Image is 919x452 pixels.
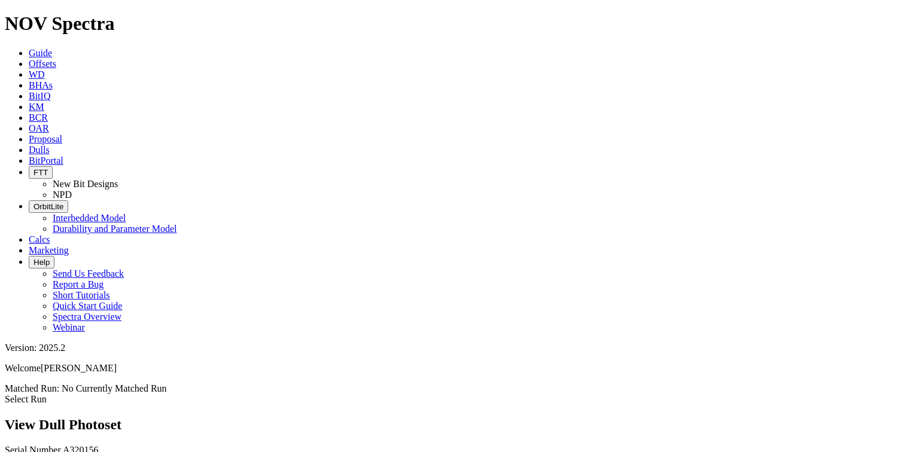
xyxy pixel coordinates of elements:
a: NPD [53,190,72,200]
span: OrbitLite [34,202,63,211]
a: Offsets [29,59,56,69]
a: Select Run [5,394,47,404]
a: Webinar [53,322,85,332]
h2: View Dull Photoset [5,417,914,433]
a: Durability and Parameter Model [53,224,177,234]
a: New Bit Designs [53,179,118,189]
h1: NOV Spectra [5,13,914,35]
div: Version: 2025.2 [5,343,914,353]
a: BHAs [29,80,53,90]
a: BCR [29,112,48,123]
a: Dulls [29,145,50,155]
a: BitPortal [29,155,63,166]
a: Spectra Overview [53,311,121,322]
p: Welcome [5,363,914,374]
a: KM [29,102,44,112]
span: Matched Run: [5,383,59,393]
button: OrbitLite [29,200,68,213]
button: Help [29,256,54,268]
a: Interbedded Model [53,213,126,223]
a: Guide [29,48,52,58]
span: Help [34,258,50,267]
span: No Currently Matched Run [62,383,167,393]
a: BitIQ [29,91,50,101]
span: [PERSON_NAME] [41,363,117,373]
a: Report a Bug [53,279,104,289]
button: FTT [29,166,53,179]
a: Short Tutorials [53,290,110,300]
a: Quick Start Guide [53,301,122,311]
a: Calcs [29,234,50,245]
span: FTT [34,168,48,177]
a: Proposal [29,134,62,144]
a: Send Us Feedback [53,268,124,279]
a: OAR [29,123,49,133]
a: WD [29,69,45,80]
a: Marketing [29,245,69,255]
